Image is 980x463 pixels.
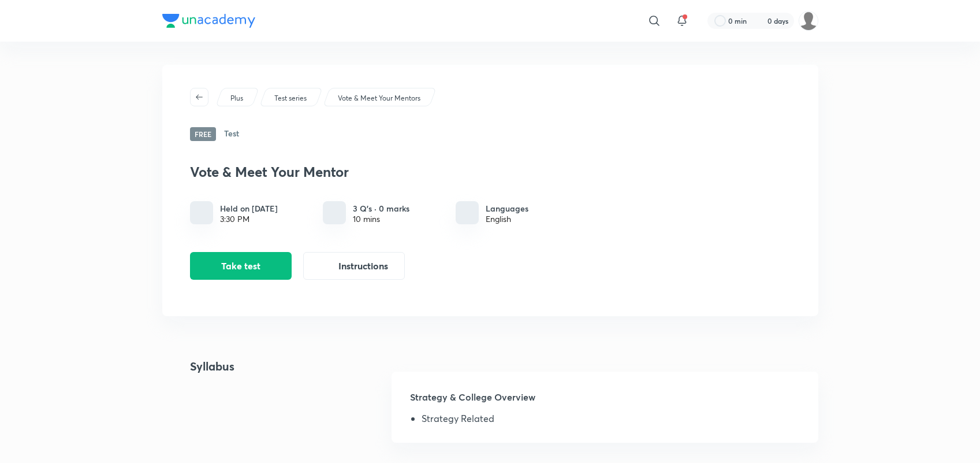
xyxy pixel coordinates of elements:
[228,93,245,103] a: Plus
[486,202,528,214] h6: Languages
[220,202,278,214] h6: Held on [DATE]
[190,164,577,180] h3: Vote & Meet Your Mentor
[320,259,334,273] img: instruction
[461,207,473,218] img: languages
[272,93,308,103] a: Test series
[220,214,278,224] div: 3:30 PM
[338,93,420,103] p: Vote & Meet Your Mentors
[224,127,239,141] h6: Test
[353,202,409,214] h6: 3 Q’s · 0 marks
[230,93,243,103] p: Plus
[303,252,405,280] button: Instructions
[190,127,216,141] span: Free
[353,214,409,224] div: 10 mins
[486,214,528,224] div: English
[754,15,765,27] img: streak
[799,11,818,31] img: Coolm
[327,206,341,220] img: quiz info
[162,14,255,28] img: Company Logo
[196,207,207,218] img: timing
[274,93,307,103] p: Test series
[336,93,422,103] a: Vote & Meet Your Mentors
[410,390,799,413] h5: Strategy & College Overview
[422,413,799,428] li: Strategy Related
[583,141,791,291] img: default
[162,358,234,456] h4: Syllabus
[190,252,292,280] button: Take test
